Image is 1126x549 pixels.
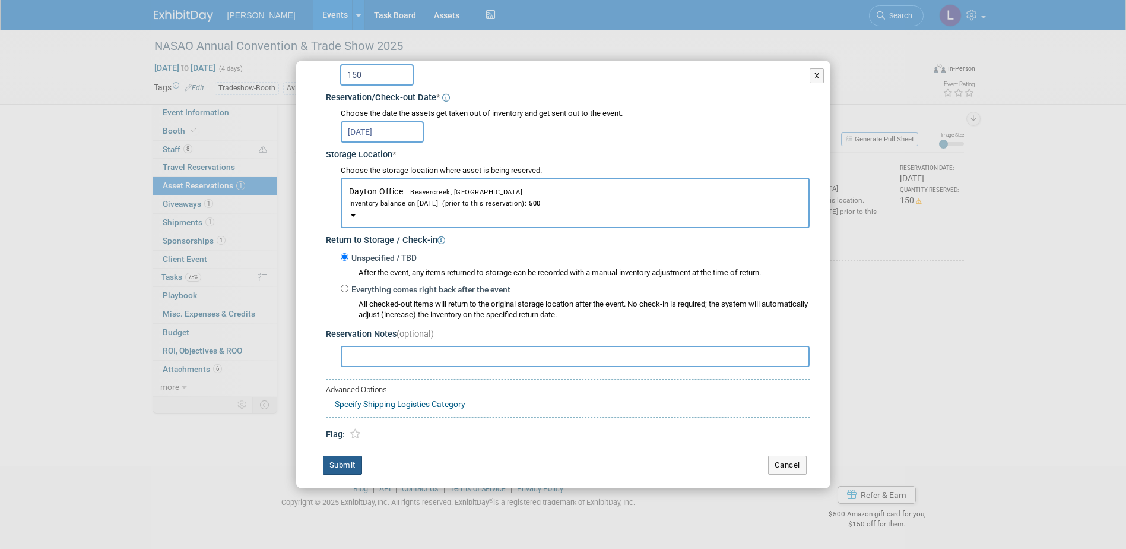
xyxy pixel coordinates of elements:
[348,253,417,264] label: Unspecified / TBD
[326,146,810,162] div: Storage Location
[359,299,810,321] div: All checked-out items will return to the original storage location after the event. No check-in i...
[526,200,541,207] span: 500
[341,264,810,279] div: After the event, any items returned to storage can be recorded with a manual inventory adjustment...
[326,430,345,440] span: Flag:
[341,165,810,176] div: Choose the storage location where asset is being reserved.
[348,284,510,296] label: Everything comes right back after the event
[326,89,810,105] div: Reservation/Check-out Date
[326,231,810,247] div: Return to Storage / Check-in
[341,178,810,228] button: Dayton OfficeBeavercreek, [GEOGRAPHIC_DATA]Inventory balance on [DATE] (prior to this reservation...
[335,399,465,409] a: Specify Shipping Logistics Category
[397,329,434,339] span: (optional)
[810,68,824,84] button: X
[349,187,801,209] span: Dayton Office
[326,329,810,341] div: Reservation Notes
[326,384,810,396] div: Advanced Options
[323,456,362,475] button: Submit
[768,456,807,475] button: Cancel
[341,108,810,119] div: Choose the date the assets get taken out of inventory and get sent out to the event.
[349,197,801,209] div: Inventory balance on [DATE] (prior to this reservation):
[403,188,522,196] span: Beavercreek, [GEOGRAPHIC_DATA]
[341,121,424,143] input: Reservation Date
